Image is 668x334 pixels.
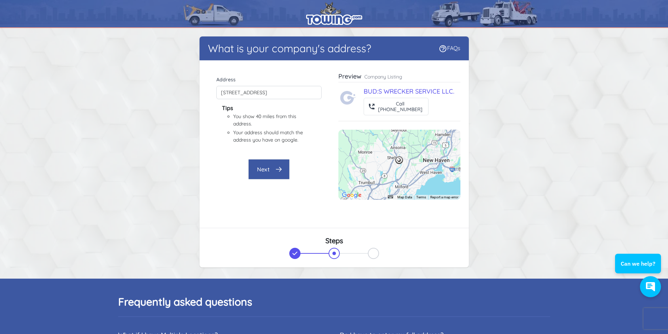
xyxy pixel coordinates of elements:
[340,191,363,200] a: Open this area in Google Maps (opens a new window)
[338,72,362,81] h3: Preview
[378,101,423,112] div: Call [PHONE_NUMBER]
[364,98,429,115] button: Call[PHONE_NUMBER]
[364,87,454,95] a: BUD:S WRECKER SERVICE LLC.
[388,195,393,198] button: Keyboard shortcuts
[306,2,362,25] img: logo.png
[208,237,460,245] h3: Steps
[397,195,412,200] button: Map Data
[233,129,305,144] li: Your address should match the address you have on google.
[233,113,305,128] li: You show 40 miles from this address.
[340,191,363,200] img: Google
[430,195,458,199] a: Report a map error
[364,73,402,80] p: Company Listing
[416,195,426,199] a: Terms (opens in new tab)
[118,295,550,308] h2: Frequently asked questions
[439,45,460,52] a: FAQs
[216,76,322,83] label: Address
[248,159,290,179] button: Next
[222,104,233,111] b: Tips
[216,86,322,99] input: Enter Mailing Address
[610,234,668,304] iframe: Conversations
[208,42,371,55] h1: What is your company's address?
[340,89,357,106] img: Towing.com Logo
